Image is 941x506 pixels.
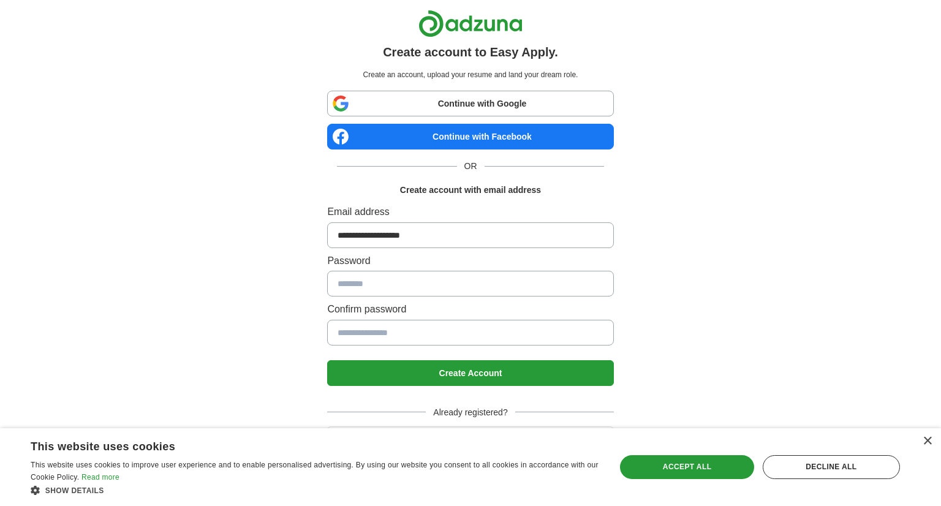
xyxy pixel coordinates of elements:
span: This website uses cookies to improve user experience and to enable personalised advertising. By u... [31,461,599,481]
a: Continue with Facebook [327,124,613,149]
h1: Create account with email address [400,183,541,197]
label: Confirm password [327,301,613,317]
p: Create an account, upload your resume and land your dream role. [330,69,611,81]
div: Decline all [763,455,900,478]
span: Show details [45,486,104,495]
label: Password [327,253,613,269]
a: Read more, opens a new window [81,473,119,481]
div: Accept all [620,455,754,478]
div: Show details [31,484,599,497]
span: Already registered? [426,406,515,419]
img: Adzuna logo [418,10,523,37]
div: This website uses cookies [31,436,568,454]
button: Login [327,426,613,452]
span: OR [457,159,485,173]
button: Create Account [327,360,613,386]
a: Continue with Google [327,91,613,116]
div: Close [923,437,932,446]
label: Email address [327,204,613,220]
h1: Create account to Easy Apply. [383,42,558,62]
